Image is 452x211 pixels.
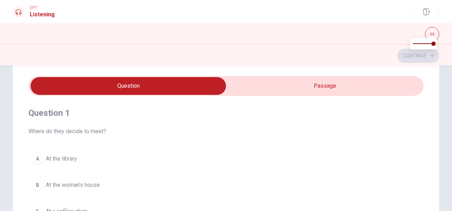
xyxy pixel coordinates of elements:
h1: Listening [30,10,55,19]
span: Where do they decide to meet? [28,127,424,136]
span: At the library [46,155,77,163]
button: BAt the woman’s house [28,176,424,194]
span: EPT [30,5,55,10]
span: At the woman’s house [46,181,100,189]
button: AAt the library [28,150,424,168]
div: B [32,179,43,191]
div: A [32,153,43,164]
h4: Question 1 [28,107,424,119]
